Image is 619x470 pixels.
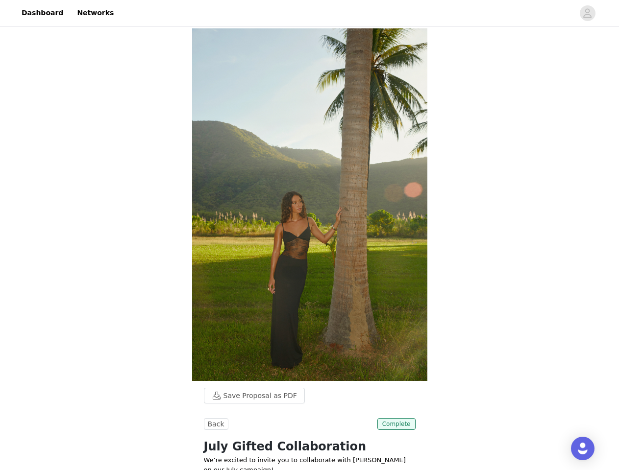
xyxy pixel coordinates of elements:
img: campaign image [192,28,427,381]
button: Save Proposal as PDF [204,388,305,403]
h1: July Gifted Collaboration [204,438,416,455]
span: Complete [377,418,416,430]
a: Networks [71,2,120,24]
div: Open Intercom Messenger [571,437,594,460]
button: Back [204,418,228,430]
div: avatar [583,5,592,21]
a: Dashboard [16,2,69,24]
